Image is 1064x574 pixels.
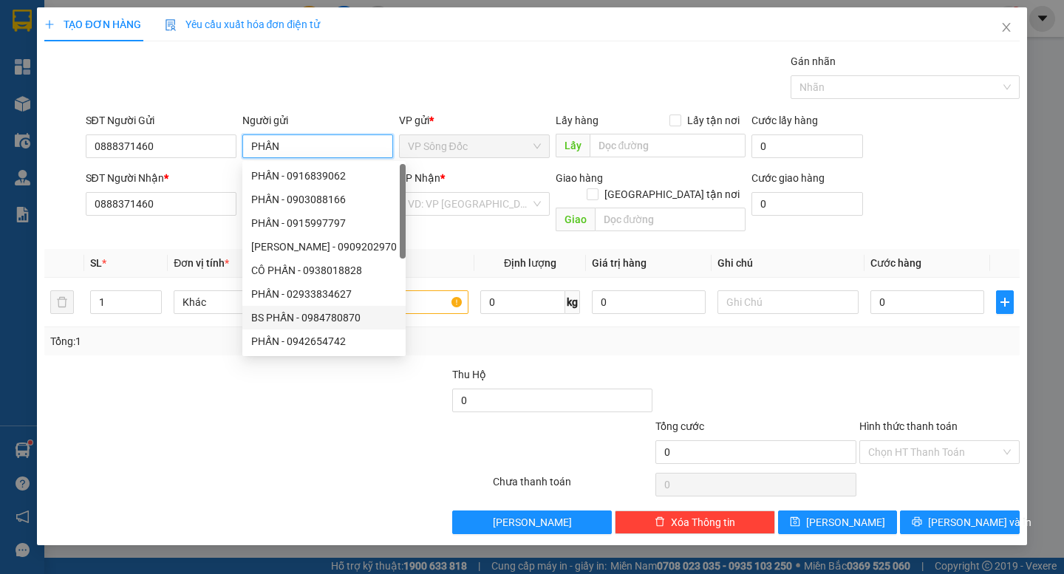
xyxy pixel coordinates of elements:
[90,257,102,269] span: SL
[251,168,397,184] div: PHẤN - 0916839062
[251,310,397,326] div: BS PHẤN - 0984780870
[251,239,397,255] div: [PERSON_NAME] - 0909202970
[592,257,647,269] span: Giá trị hàng
[452,510,613,534] button: [PERSON_NAME]
[751,115,818,126] label: Cước lấy hàng
[598,186,746,202] span: [GEOGRAPHIC_DATA] tận nơi
[85,10,209,28] b: [PERSON_NAME]
[399,112,550,129] div: VP gửi
[242,211,406,235] div: PHẤN - 0915997797
[251,191,397,208] div: PHẤN - 0903088166
[751,172,825,184] label: Cước giao hàng
[86,112,236,129] div: SĐT Người Gửi
[900,510,1019,534] button: printer[PERSON_NAME] và In
[86,170,236,186] div: SĐT Người Nhận
[751,134,863,158] input: Cước lấy hàng
[997,296,1013,308] span: plus
[778,510,897,534] button: save[PERSON_NAME]
[251,286,397,302] div: PHẤN - 02933834627
[791,55,836,67] label: Gán nhãn
[504,257,556,269] span: Định lượng
[912,516,922,528] span: printer
[399,172,440,184] span: VP Nhận
[408,135,541,157] span: VP Sông Đốc
[174,257,229,269] span: Đơn vị tính
[996,290,1014,314] button: plus
[590,134,746,157] input: Dọc đường
[7,92,177,117] b: GỬI : VP Sông Đốc
[7,33,282,51] li: 85 [PERSON_NAME]
[986,7,1027,49] button: Close
[556,172,603,184] span: Giao hàng
[790,516,800,528] span: save
[806,514,885,530] span: [PERSON_NAME]
[242,259,406,282] div: CÔ PHẤN - 0938018828
[655,420,704,432] span: Tổng cước
[242,235,406,259] div: VÕ VĂN PHẤN - 0909202970
[165,18,321,30] span: Yêu cầu xuất hóa đơn điện tử
[251,333,397,349] div: PHẤN - 0942654742
[85,54,97,66] span: phone
[242,306,406,329] div: BS PHẤN - 0984780870
[717,290,859,314] input: Ghi Chú
[85,35,97,47] span: environment
[615,510,775,534] button: deleteXóa Thông tin
[251,215,397,231] div: PHẤN - 0915997797
[565,290,580,314] span: kg
[491,474,655,499] div: Chưa thanh toán
[50,290,74,314] button: delete
[242,112,393,129] div: Người gửi
[44,19,55,30] span: plus
[242,282,406,306] div: PHẤN - 02933834627
[452,369,486,380] span: Thu Hộ
[671,514,735,530] span: Xóa Thông tin
[242,188,406,211] div: PHẤN - 0903088166
[165,19,177,31] img: icon
[712,249,864,278] th: Ghi chú
[7,51,282,69] li: 02839.63.63.63
[242,329,406,353] div: PHẤN - 0942654742
[751,192,863,216] input: Cước giao hàng
[595,208,746,231] input: Dọc đường
[242,164,406,188] div: PHẤN - 0916839062
[655,516,665,528] span: delete
[1000,21,1012,33] span: close
[592,290,706,314] input: 0
[44,18,140,30] span: TẠO ĐƠN HÀNG
[251,262,397,279] div: CÔ PHẤN - 0938018828
[50,333,412,349] div: Tổng: 1
[859,420,958,432] label: Hình thức thanh toán
[870,257,921,269] span: Cước hàng
[556,115,598,126] span: Lấy hàng
[556,134,590,157] span: Lấy
[493,514,572,530] span: [PERSON_NAME]
[183,291,306,313] span: Khác
[556,208,595,231] span: Giao
[928,514,1031,530] span: [PERSON_NAME] và In
[681,112,746,129] span: Lấy tận nơi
